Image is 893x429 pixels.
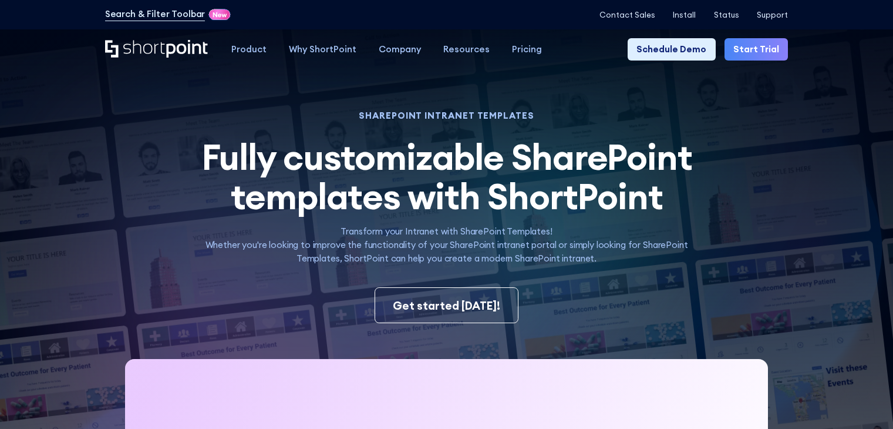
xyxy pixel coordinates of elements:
[278,38,368,61] a: Why ShortPoint
[757,11,788,19] a: Support
[375,287,519,323] a: Get started [DATE]!
[393,297,500,314] div: Get started [DATE]!
[599,11,655,19] a: Contact Sales
[368,38,432,61] a: Company
[289,43,356,56] div: Why ShortPoint
[186,225,708,265] p: Transform your Intranet with SharePoint Templates! Whether you're looking to improve the function...
[724,38,788,61] a: Start Trial
[231,43,267,56] div: Product
[201,134,692,219] span: Fully customizable SharePoint templates with ShortPoint
[673,11,696,19] a: Install
[432,38,501,61] a: Resources
[186,112,708,120] h1: SHAREPOINT INTRANET TEMPLATES
[512,43,542,56] div: Pricing
[379,43,421,56] div: Company
[220,38,278,61] a: Product
[105,8,205,21] a: Search & Filter Toolbar
[714,11,739,19] a: Status
[443,43,490,56] div: Resources
[628,38,715,61] a: Schedule Demo
[501,38,553,61] a: Pricing
[105,40,209,59] a: Home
